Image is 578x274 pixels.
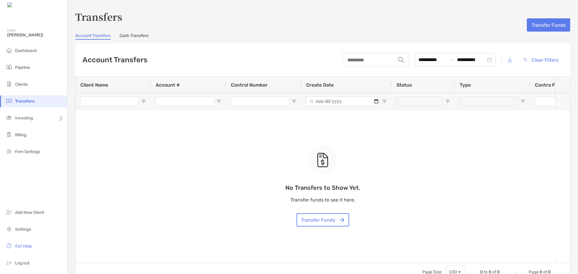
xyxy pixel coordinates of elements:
img: billing icon [5,131,13,138]
img: clients icon [5,80,13,88]
img: firm-settings icon [5,148,13,155]
span: Dashboard [15,48,36,53]
span: Firm Settings [15,149,40,154]
img: add_new_client icon [5,208,13,216]
span: swap-right [450,57,455,62]
img: input icon [398,57,404,63]
span: [PERSON_NAME]! [7,32,64,38]
h3: Transfers [75,10,570,23]
a: Account Transfers [75,33,110,40]
span: Transfers [15,99,34,104]
img: transfers icon [5,97,13,104]
button: Transfer Funds [527,18,570,32]
img: Zoe Logo [7,2,33,8]
button: Transfer Funds [297,213,349,226]
img: dashboard icon [5,47,13,54]
span: Pipeline [15,65,30,70]
h2: Account Transfers [82,56,148,64]
p: No Transfers to Show Yet. [285,184,360,192]
span: Get Help [15,244,32,249]
img: empty state icon [317,153,329,167]
img: get-help icon [5,242,13,249]
span: Billing [15,132,26,137]
a: Cash Transfers [120,33,148,40]
img: pipeline icon [5,63,13,71]
img: logout icon [5,259,13,266]
img: button icon [340,217,344,222]
img: button icon [523,58,527,62]
p: Transfer funds to see it here. [285,196,360,204]
span: Investing [15,115,33,121]
button: Clear Filters [518,53,563,66]
span: Add New Client [15,210,44,215]
img: settings icon [5,225,13,232]
span: Log out [15,260,30,266]
span: Clients [15,82,28,87]
img: investing icon [5,114,13,121]
span: to [450,57,455,62]
span: Settings [15,227,31,232]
